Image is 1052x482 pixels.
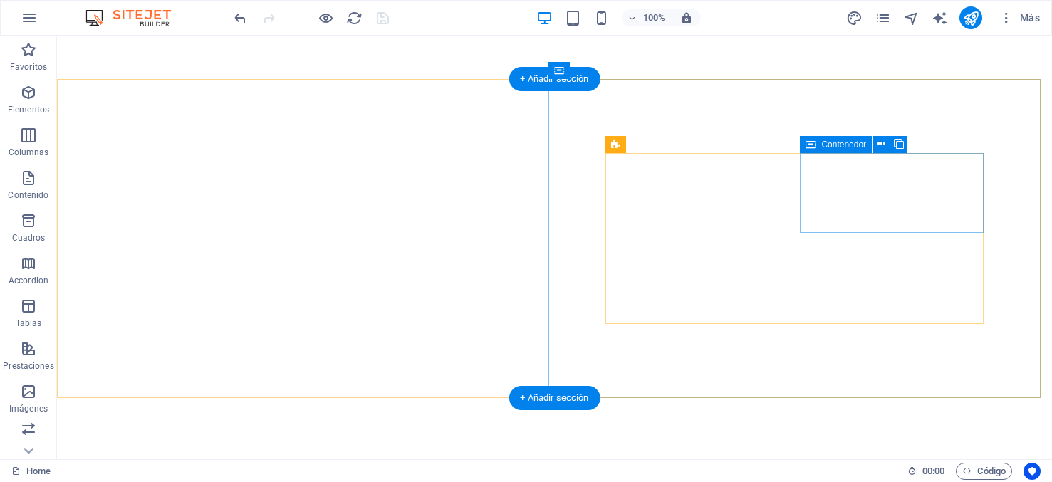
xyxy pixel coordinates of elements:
p: Favoritos [10,61,47,73]
span: Más [999,11,1040,25]
p: Contenido [8,189,48,201]
i: Páginas (Ctrl+Alt+S) [875,10,891,26]
div: + Añadir sección [509,386,600,410]
span: 00 00 [922,463,944,480]
h6: 100% [643,9,666,26]
button: navigator [902,9,920,26]
i: Navegador [903,10,920,26]
button: publish [959,6,982,29]
button: Más [994,6,1046,29]
p: Prestaciones [3,360,53,372]
span: Código [962,463,1006,480]
i: Deshacer: Cambiar texto (Ctrl+Z) [232,10,249,26]
i: AI Writer [932,10,948,26]
p: Columnas [9,147,49,158]
button: Código [956,463,1012,480]
button: 100% [622,9,672,26]
span: : [932,466,934,476]
button: Usercentrics [1024,463,1041,480]
img: Editor Logo [82,9,189,26]
p: Elementos [8,104,49,115]
p: Cuadros [12,232,46,243]
h6: Tiempo de la sesión [907,463,945,480]
div: + Añadir sección [509,67,600,91]
p: Tablas [16,318,42,329]
button: text_generator [931,9,948,26]
span: Contenedor [821,140,866,149]
button: design [845,9,863,26]
p: Accordion [9,275,48,286]
i: Volver a cargar página [346,10,363,26]
button: pages [874,9,891,26]
button: undo [231,9,249,26]
button: reload [345,9,363,26]
p: Imágenes [9,403,48,414]
a: Haz clic para cancelar la selección y doble clic para abrir páginas [11,463,51,480]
